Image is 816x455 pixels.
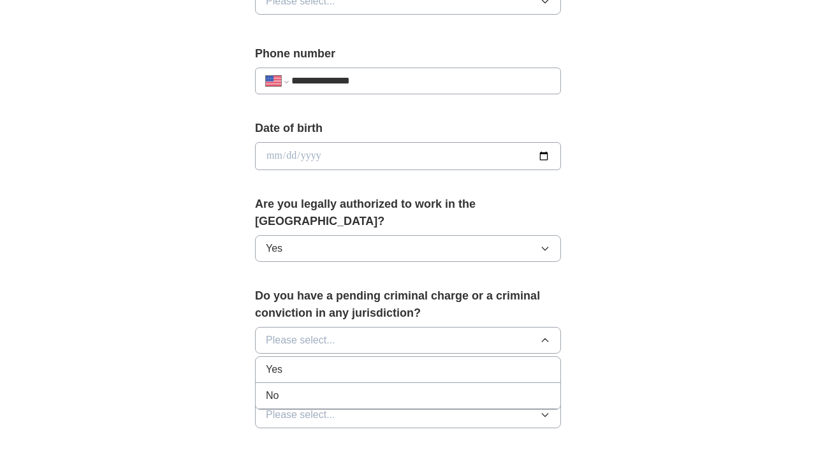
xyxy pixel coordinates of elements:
[255,327,561,354] button: Please select...
[266,407,335,422] span: Please select...
[266,241,282,256] span: Yes
[266,388,279,403] span: No
[255,45,561,62] label: Phone number
[255,196,561,230] label: Are you legally authorized to work in the [GEOGRAPHIC_DATA]?
[255,287,561,322] label: Do you have a pending criminal charge or a criminal conviction in any jurisdiction?
[255,235,561,262] button: Yes
[255,401,561,428] button: Please select...
[266,362,282,377] span: Yes
[255,120,561,137] label: Date of birth
[266,333,335,348] span: Please select...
